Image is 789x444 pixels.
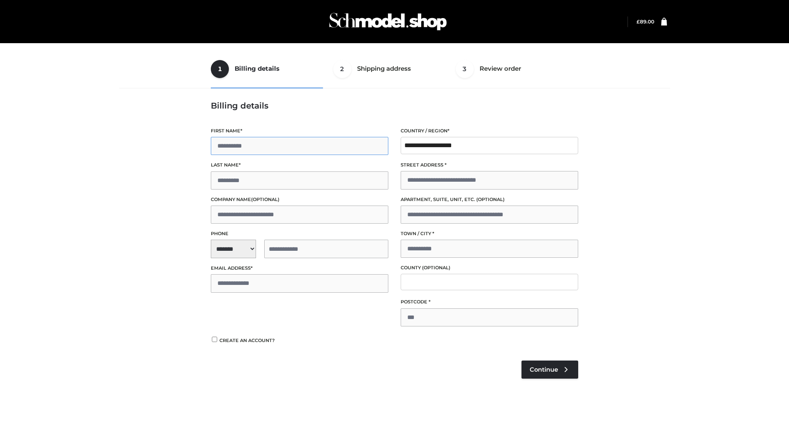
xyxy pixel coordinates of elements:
img: Schmodel Admin 964 [326,5,450,38]
label: First name [211,127,388,135]
label: Country / Region [401,127,578,135]
label: Apartment, suite, unit, etc. [401,196,578,203]
h3: Billing details [211,101,578,111]
span: (optional) [476,197,505,202]
input: Create an account? [211,337,218,342]
label: Email address [211,264,388,272]
label: Phone [211,230,388,238]
a: £89.00 [637,18,654,25]
label: County [401,264,578,272]
span: £ [637,18,640,25]
label: Street address [401,161,578,169]
span: Create an account? [219,338,275,343]
span: (optional) [251,197,279,202]
label: Last name [211,161,388,169]
span: (optional) [422,265,450,271]
label: Town / City [401,230,578,238]
label: Company name [211,196,388,203]
label: Postcode [401,298,578,306]
span: Continue [530,366,558,373]
bdi: 89.00 [637,18,654,25]
a: Continue [521,361,578,379]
